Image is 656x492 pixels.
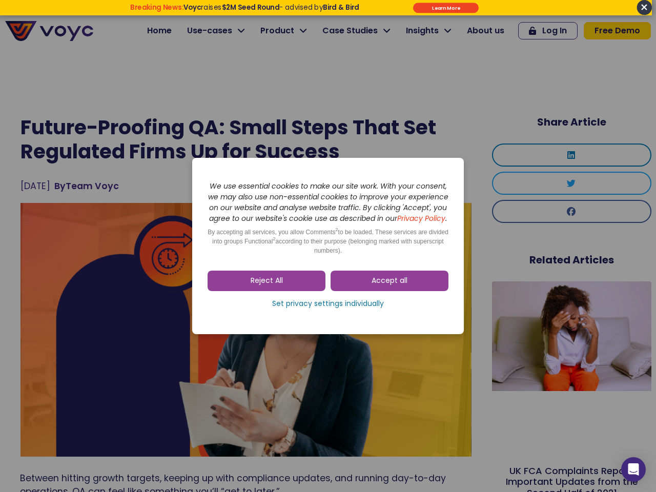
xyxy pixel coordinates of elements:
span: Reject All [251,276,283,286]
a: Privacy Policy [397,213,445,223]
sup: 2 [336,227,338,232]
span: By accepting all services, you allow Comments to be loaded. These services are divided into group... [208,229,448,254]
span: Set privacy settings individually [272,299,384,309]
a: Accept all [331,271,448,291]
i: We use essential cookies to make our site work. With your consent, we may also use non-essential ... [208,181,448,223]
sup: 2 [273,236,275,241]
a: Reject All [208,271,325,291]
span: Accept all [372,276,407,286]
a: Set privacy settings individually [208,296,448,312]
